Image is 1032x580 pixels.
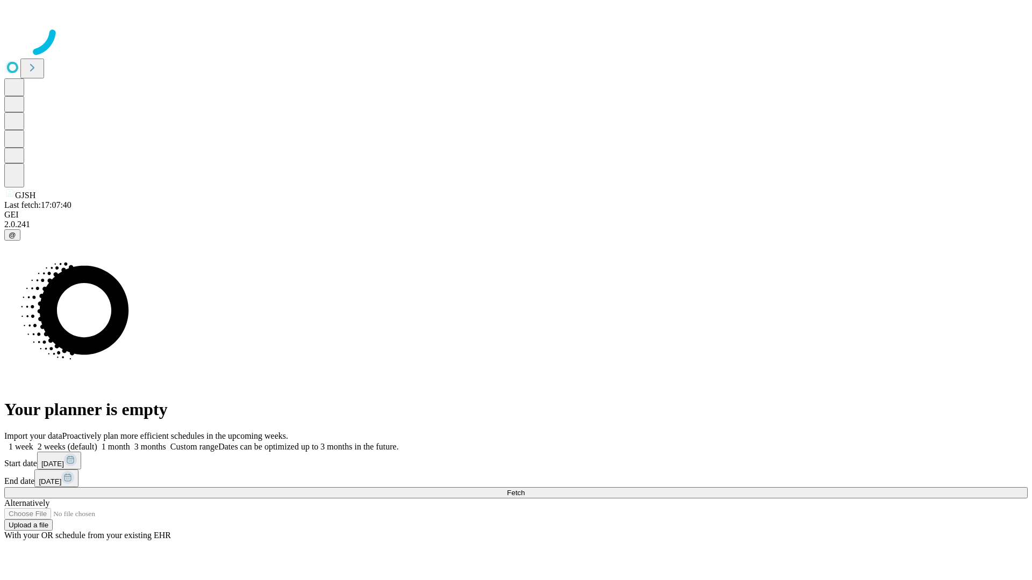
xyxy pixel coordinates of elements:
[4,229,20,241] button: @
[39,477,61,485] span: [DATE]
[4,498,49,508] span: Alternatively
[4,519,53,531] button: Upload a file
[9,231,16,239] span: @
[41,460,64,468] span: [DATE]
[170,442,218,451] span: Custom range
[4,400,1028,419] h1: Your planner is empty
[4,452,1028,469] div: Start date
[62,431,288,440] span: Proactively plan more efficient schedules in the upcoming weeks.
[4,210,1028,220] div: GEI
[218,442,398,451] span: Dates can be optimized up to 3 months in the future.
[4,531,171,540] span: With your OR schedule from your existing EHR
[37,452,81,469] button: [DATE]
[4,220,1028,229] div: 2.0.241
[134,442,166,451] span: 3 months
[4,431,62,440] span: Import your data
[102,442,130,451] span: 1 month
[15,191,35,200] span: GJSH
[34,469,78,487] button: [DATE]
[4,200,71,209] span: Last fetch: 17:07:40
[4,487,1028,498] button: Fetch
[38,442,97,451] span: 2 weeks (default)
[9,442,33,451] span: 1 week
[507,489,525,497] span: Fetch
[4,469,1028,487] div: End date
